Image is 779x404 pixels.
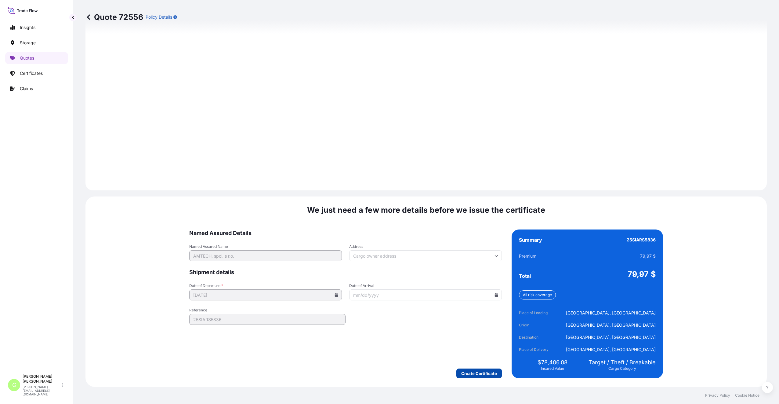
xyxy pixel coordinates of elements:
span: [GEOGRAPHIC_DATA], [GEOGRAPHIC_DATA] [566,310,656,316]
input: Your internal reference [189,314,346,325]
input: Cargo owner address [349,250,502,261]
a: Cookie Notice [735,393,759,398]
span: Cargo Category [608,366,636,371]
span: Place of Loading [519,310,553,316]
span: [GEOGRAPHIC_DATA], [GEOGRAPHIC_DATA] [566,322,656,328]
a: Storage [5,37,68,49]
span: Address [349,244,502,249]
span: Shipment details [189,269,502,276]
a: Certificates [5,67,68,79]
p: [PERSON_NAME][EMAIL_ADDRESS][DOMAIN_NAME] [23,385,60,396]
span: Named Assured Details [189,230,502,237]
span: Total [519,273,531,279]
span: Premium [519,253,536,259]
a: Claims [5,83,68,95]
span: Summary [519,237,542,243]
span: Destination [519,334,553,340]
span: Insured Value [541,366,564,371]
p: Policy Details [146,14,172,20]
p: Insights [20,24,35,31]
a: Insights [5,21,68,34]
input: mm/dd/yyyy [189,289,342,300]
p: Quote 72556 [85,12,143,22]
span: [GEOGRAPHIC_DATA], [GEOGRAPHIC_DATA] [566,347,656,353]
span: G [12,382,16,388]
span: Reference [189,308,346,313]
span: $78,406.08 [538,359,567,366]
p: Certificates [20,70,43,76]
span: 79,97 $ [628,269,656,279]
p: Storage [20,40,36,46]
span: We just need a few more details before we issue the certificate [307,205,545,215]
span: Date of Arrival [349,283,502,288]
span: Origin [519,322,553,328]
span: [GEOGRAPHIC_DATA], [GEOGRAPHIC_DATA] [566,334,656,340]
a: Privacy Policy [705,393,730,398]
p: Claims [20,86,33,92]
span: Target / Theft / Breakable [589,359,656,366]
span: Place of Delivery [519,347,553,353]
p: Quotes [20,55,34,61]
button: Create Certificate [456,369,502,378]
span: Date of Departure [189,283,342,288]
span: Named Assured Name [189,244,342,249]
div: All risk coverage [519,290,556,299]
p: [PERSON_NAME] [PERSON_NAME] [23,374,60,384]
span: 25SIARS5836 [627,237,656,243]
input: mm/dd/yyyy [349,289,502,300]
a: Quotes [5,52,68,64]
span: 79,97 $ [640,253,656,259]
p: Create Certificate [461,370,497,376]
